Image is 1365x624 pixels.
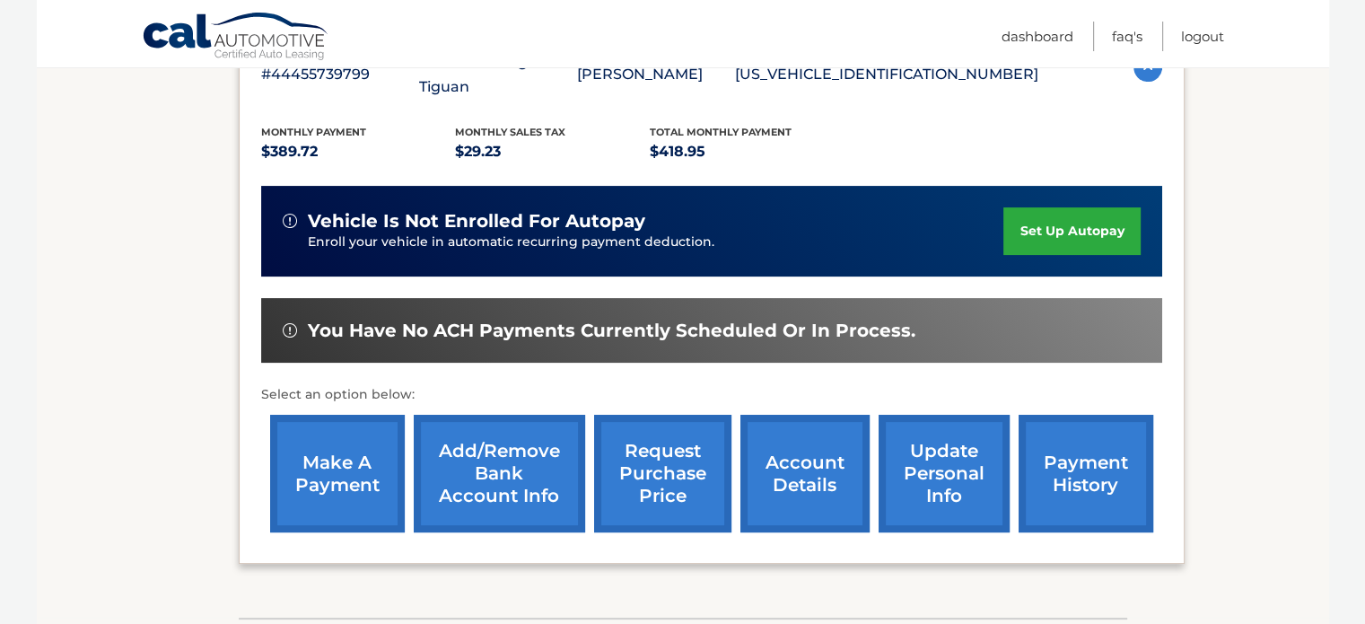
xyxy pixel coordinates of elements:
a: request purchase price [594,415,731,532]
a: FAQ's [1112,22,1142,51]
p: Select an option below: [261,384,1162,406]
img: alert-white.svg [283,323,297,338]
a: set up autopay [1003,207,1140,255]
span: vehicle is not enrolled for autopay [308,210,645,233]
span: Total Monthly Payment [650,126,792,138]
p: $389.72 [261,139,456,164]
p: $418.95 [650,139,844,164]
p: Enroll your vehicle in automatic recurring payment deduction. [308,233,1004,252]
span: You have no ACH payments currently scheduled or in process. [308,320,915,342]
a: Add/Remove bank account info [414,415,585,532]
span: Monthly sales Tax [455,126,565,138]
a: make a payment [270,415,405,532]
a: Cal Automotive [142,12,330,64]
p: $29.23 [455,139,650,164]
p: #44455739799 [261,62,419,87]
a: payment history [1019,415,1153,532]
a: Dashboard [1002,22,1073,51]
span: Monthly Payment [261,126,366,138]
p: [PERSON_NAME] [577,62,735,87]
p: 2024 Volkswagen Tiguan [419,49,577,100]
p: [US_VEHICLE_IDENTIFICATION_NUMBER] [735,62,1038,87]
a: update personal info [879,415,1010,532]
a: Logout [1181,22,1224,51]
a: account details [740,415,870,532]
img: alert-white.svg [283,214,297,228]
